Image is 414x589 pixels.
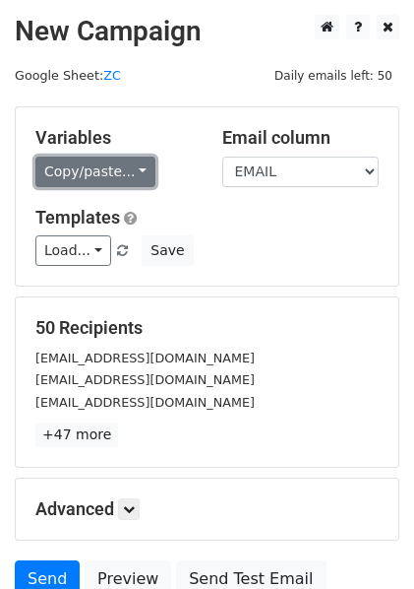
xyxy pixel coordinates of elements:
[142,235,193,266] button: Save
[103,68,121,83] a: ZC
[267,68,399,83] a: Daily emails left: 50
[35,423,118,447] a: +47 more
[15,15,399,48] h2: New Campaign
[35,395,255,410] small: [EMAIL_ADDRESS][DOMAIN_NAME]
[35,157,155,187] a: Copy/paste...
[267,65,399,87] span: Daily emails left: 50
[35,351,255,365] small: [EMAIL_ADDRESS][DOMAIN_NAME]
[316,494,414,589] iframe: Chat Widget
[15,68,121,83] small: Google Sheet:
[35,372,255,387] small: [EMAIL_ADDRESS][DOMAIN_NAME]
[35,127,193,149] h5: Variables
[35,317,379,339] h5: 50 Recipients
[35,498,379,520] h5: Advanced
[222,127,380,149] h5: Email column
[35,207,120,228] a: Templates
[35,235,111,266] a: Load...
